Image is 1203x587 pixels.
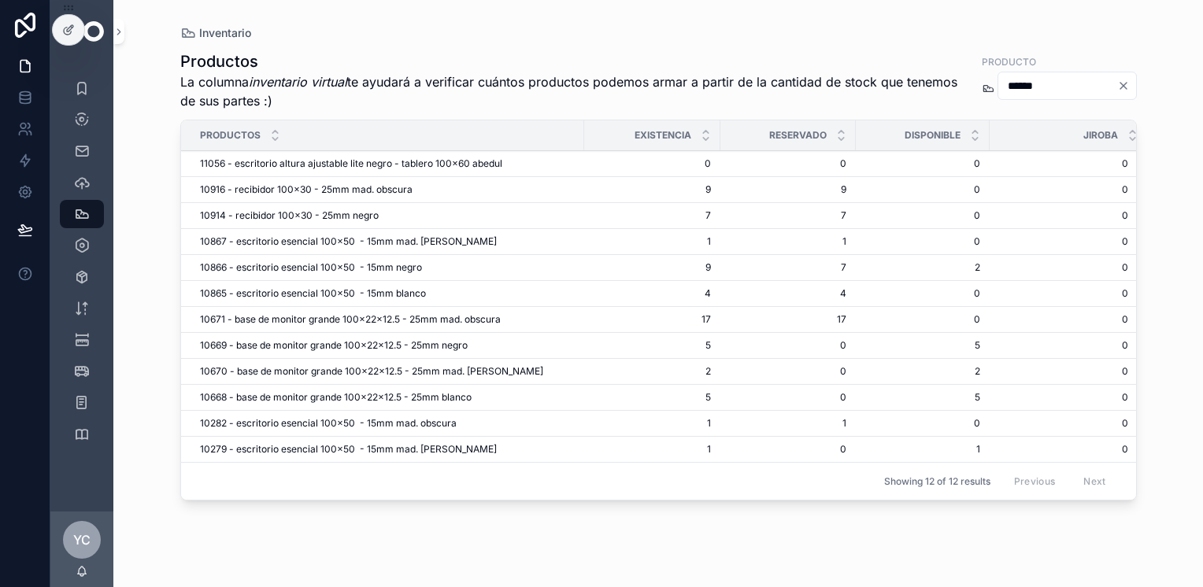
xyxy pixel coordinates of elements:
a: 5 [594,391,711,404]
a: 0 [990,417,1128,430]
span: Inventario [199,25,251,41]
em: inventario virtual [249,74,347,90]
a: 1 [594,235,711,248]
span: 10671 - base de monitor grande 100x22x12.5 - 25mm mad. obscura [200,313,501,326]
span: 1 [730,235,846,248]
span: Showing 12 of 12 results [884,475,990,488]
a: 9 [730,183,846,196]
a: 5 [865,391,980,404]
a: 0 [730,391,846,404]
a: 0 [990,365,1128,378]
a: 0 [865,287,980,300]
span: JIROBA [1083,129,1118,142]
a: 10865 - escritorio esencial 100x50 - 15mm blanco [200,287,575,300]
span: 10282 - escritorio esencial 100x50 - 15mm mad. obscura [200,417,457,430]
span: Disponible [905,129,961,142]
a: 7 [594,209,711,222]
span: 10914 - recibidor 100x30 - 25mm negro [200,209,379,222]
span: 1 [594,417,711,430]
a: 2 [865,261,980,274]
a: 10866 - escritorio esencial 100x50 - 15mm negro [200,261,575,274]
a: 0 [865,183,980,196]
span: 1 [594,443,711,456]
a: 0 [990,183,1128,196]
span: YC [73,530,91,549]
a: 0 [990,391,1128,404]
span: 10670 - base de monitor grande 100x22x12.5 - 25mm mad. [PERSON_NAME] [200,365,543,378]
span: La columna te ayudará a verificar cuántos productos podemos armar a partir de la cantidad de stoc... [180,72,969,110]
span: 10866 - escritorio esencial 100x50 - 15mm negro [200,261,422,274]
a: 0 [865,235,980,248]
a: 2 [865,365,980,378]
a: 1 [730,417,846,430]
a: 0 [990,261,1128,274]
a: 0 [990,235,1128,248]
span: Reservado [769,129,827,142]
label: PRODUCTO [982,54,1036,68]
span: 10865 - escritorio esencial 100x50 - 15mm blanco [200,287,426,300]
a: 10668 - base de monitor grande 100x22x12.5 - 25mm blanco [200,391,575,404]
a: 0 [594,157,711,170]
a: 11056 - escritorio altura ajustable lite negro - tablero 100x60 abedul [200,157,575,170]
a: 1 [865,443,980,456]
a: 0 [730,443,846,456]
a: 5 [865,339,980,352]
a: 0 [865,157,980,170]
a: Inventario [180,25,251,41]
span: 9 [594,261,711,274]
a: 0 [990,157,1128,170]
a: 0 [730,365,846,378]
a: 10279 - escritorio esencial 100x50 - 15mm mad. [PERSON_NAME] [200,443,575,456]
a: 0 [730,157,846,170]
span: 0 [990,339,1128,352]
a: 7 [730,261,846,274]
a: 0 [990,443,1128,456]
a: 10669 - base de monitor grande 100x22x12.5 - 25mm negro [200,339,575,352]
a: 10282 - escritorio esencial 100x50 - 15mm mad. obscura [200,417,575,430]
span: 0 [865,417,980,430]
a: 0 [990,209,1128,222]
a: 4 [594,287,711,300]
a: 17 [594,313,711,326]
span: 10668 - base de monitor grande 100x22x12.5 - 25mm blanco [200,391,472,404]
span: Productos [200,129,261,142]
span: 11056 - escritorio altura ajustable lite negro - tablero 100x60 abedul [200,157,502,170]
a: 17 [730,313,846,326]
span: 7 [730,209,846,222]
span: 10916 - recibidor 100x30 - 25mm mad. obscura [200,183,413,196]
a: 0 [990,287,1128,300]
span: 0 [865,313,980,326]
span: 0 [990,313,1128,326]
a: 0 [730,339,846,352]
a: 5 [594,339,711,352]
